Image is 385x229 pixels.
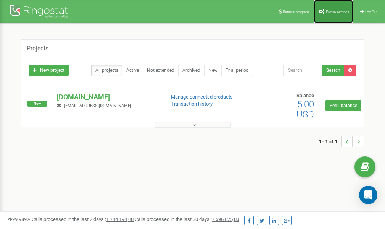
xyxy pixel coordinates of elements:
[143,65,179,76] a: Not extended
[322,65,345,76] button: Search
[296,93,314,98] span: Balance
[27,101,47,107] span: New
[221,65,253,76] a: Trial period
[319,136,341,147] span: 1 - 1 of 1
[296,99,314,120] span: 5,00 USD
[122,65,143,76] a: Active
[326,10,349,14] span: Profile settings
[365,10,377,14] span: Log Out
[8,216,31,222] span: 99,989%
[171,94,233,100] a: Manage connected products
[57,92,158,102] p: [DOMAIN_NAME]
[27,45,48,52] h5: Projects
[359,186,377,204] div: Open Intercom Messenger
[178,65,205,76] a: Archived
[64,103,131,108] span: [EMAIL_ADDRESS][DOMAIN_NAME]
[325,100,361,111] a: Refill balance
[204,65,222,76] a: New
[283,10,309,14] span: Referral program
[106,216,134,222] u: 1 744 194,00
[283,65,322,76] input: Search
[171,101,213,107] a: Transaction history
[91,65,122,76] a: All projects
[135,216,239,222] span: Calls processed in the last 30 days :
[212,216,239,222] u: 7 596 625,00
[319,128,364,155] nav: ...
[32,216,134,222] span: Calls processed in the last 7 days :
[29,65,69,76] a: New project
